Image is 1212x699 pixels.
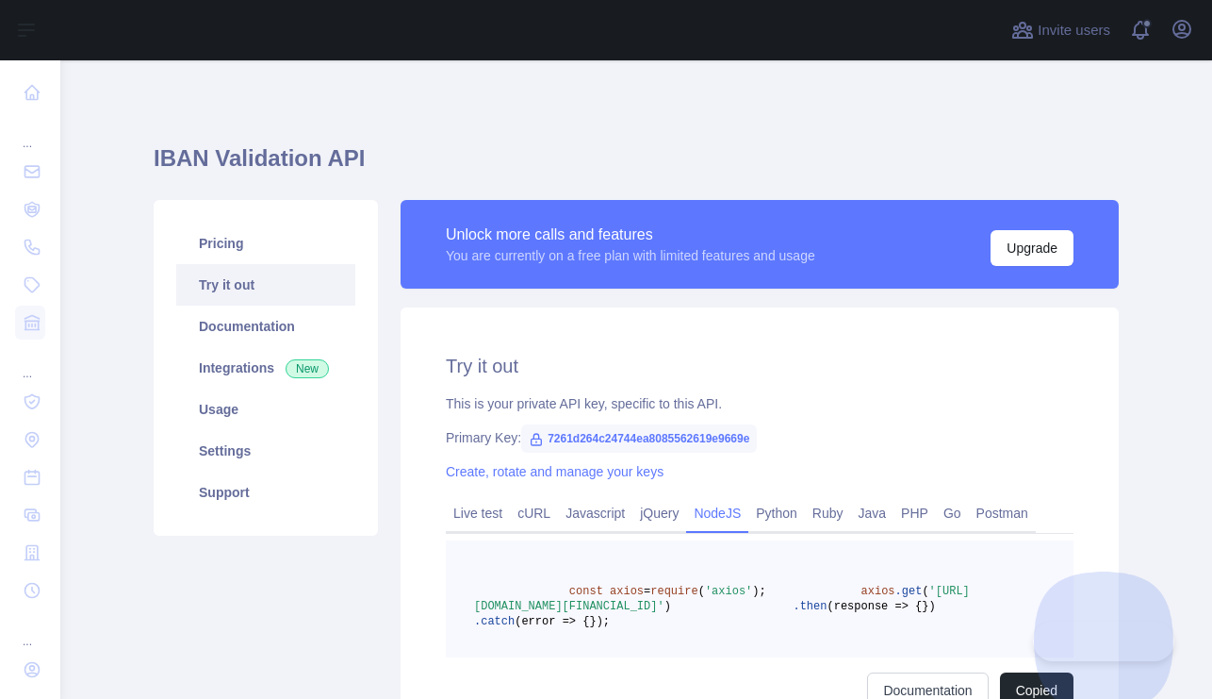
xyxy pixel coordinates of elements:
div: You are currently on a free plan with limited features and usage [446,246,815,265]
a: Javascript [558,498,632,528]
span: New [286,359,329,378]
div: Unlock more calls and features [446,224,815,246]
span: 7261d264c24744ea8085562619e9669e [521,424,757,453]
div: ... [15,113,45,151]
h1: IBAN Validation API [154,143,1119,189]
h2: Try it out [446,353,1073,379]
a: Settings [176,430,355,472]
span: const [569,585,603,598]
a: NodeJS [686,498,748,528]
a: Postman [969,498,1036,528]
div: This is your private API key, specific to this API. [446,394,1073,413]
iframe: Toggle Customer Support [1033,622,1174,661]
a: Python [748,498,805,528]
a: Integrations New [176,347,355,389]
a: PHP [893,498,936,528]
div: Primary Key: [446,428,1073,447]
span: ( [698,585,705,598]
a: Usage [176,389,355,430]
span: .get [895,585,923,598]
div: ... [15,343,45,381]
span: (response => { [827,600,922,613]
a: Go [936,498,969,528]
a: Live test [446,498,510,528]
span: require [650,585,697,598]
a: jQuery [632,498,686,528]
span: }); [589,615,610,628]
a: cURL [510,498,558,528]
a: Ruby [805,498,851,528]
span: (error => { [515,615,589,628]
span: axios [861,585,895,598]
a: Java [851,498,894,528]
a: Support [176,472,355,513]
span: ); [752,585,765,598]
button: Upgrade [991,230,1073,266]
span: 'axios' [705,585,752,598]
a: Try it out [176,264,355,306]
span: ) [664,600,671,613]
span: Invite users [1038,20,1110,42]
a: Documentation [176,306,355,347]
button: Invite users [1007,15,1114,45]
span: .then [793,600,827,613]
span: .catch [474,615,515,628]
div: ... [15,611,45,649]
a: Create, rotate and manage your keys [446,464,663,479]
span: ( [922,585,928,598]
span: = [644,585,650,598]
a: Pricing [176,223,355,264]
span: axios [610,585,644,598]
span: }) [922,600,935,613]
